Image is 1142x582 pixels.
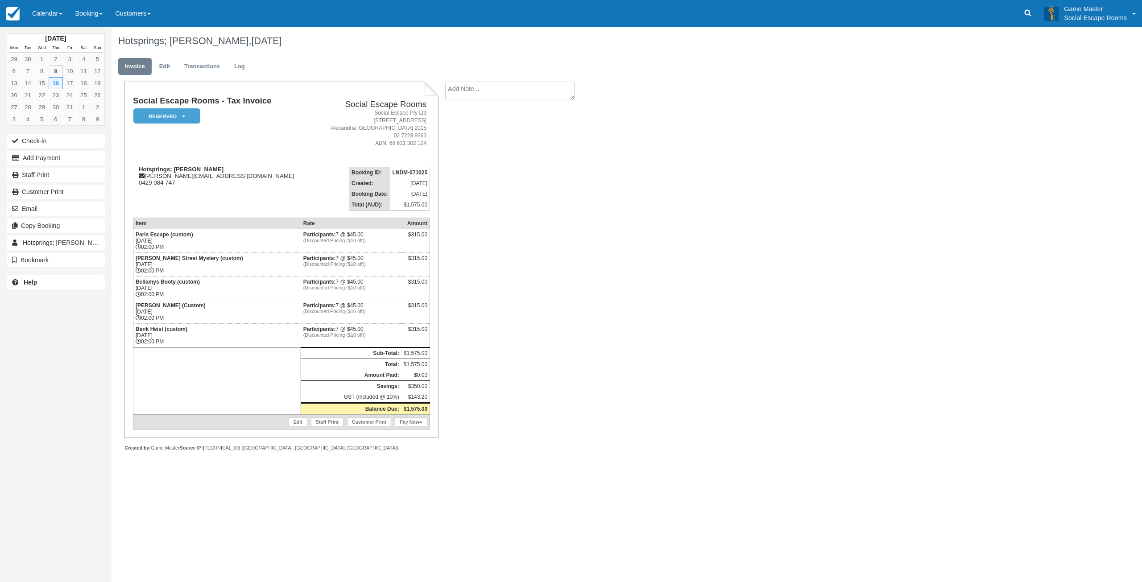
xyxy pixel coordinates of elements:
[303,238,399,243] em: (Discounted Pricing ($10 off))
[35,53,49,65] a: 1
[91,113,104,125] a: 9
[21,113,35,125] a: 4
[303,302,336,309] strong: Participants
[77,89,91,101] a: 25
[7,65,21,77] a: 6
[35,65,49,77] a: 8
[63,43,77,53] th: Fri
[136,231,193,238] strong: Paris Escape (custom)
[318,100,426,109] h2: Social Escape Rooms
[91,43,104,53] th: Sun
[133,166,314,186] div: [PERSON_NAME][EMAIL_ADDRESS][DOMAIN_NAME] 0429 084 747
[77,113,91,125] a: 8
[301,370,401,381] th: Amount Paid:
[301,392,401,403] td: GST (Included @ 10%)
[301,229,401,253] td: 7 @ $45.00
[118,58,152,75] a: Invoice
[349,199,390,211] th: Total (AUD):
[6,7,20,21] img: checkfront-main-nav-mini-logo.png
[139,166,223,173] strong: Hotsprings; [PERSON_NAME]
[133,253,301,277] td: [DATE] 02:00 PM
[77,53,91,65] a: 4
[349,178,390,189] th: Created:
[21,43,35,53] th: Tue
[63,101,77,113] a: 31
[404,302,427,316] div: $315.00
[49,53,62,65] a: 2
[349,189,390,199] th: Booking Date:
[7,134,105,148] button: Check-in
[301,324,401,347] td: 7 @ $45.00
[392,169,427,176] strong: LNDM-071025
[401,381,430,392] td: $350.00
[91,89,104,101] a: 26
[49,101,62,113] a: 30
[133,218,301,229] th: Item
[1064,13,1127,22] p: Social Escape Rooms
[49,43,62,53] th: Thu
[404,406,427,412] strong: $1,575.00
[7,43,21,53] th: Mon
[303,285,399,290] em: (Discounted Pricing ($10 off))
[77,101,91,113] a: 1
[124,445,151,450] strong: Created by:
[404,279,427,292] div: $315.00
[133,108,200,124] em: Reserved
[63,77,77,89] a: 17
[401,370,430,381] td: $0.00
[35,43,49,53] th: Wed
[303,261,399,267] em: (Discounted Pricing ($10 off))
[301,359,401,370] th: Total:
[1044,6,1059,21] img: A3
[303,332,399,338] em: (Discounted Pricing ($10 off))
[303,309,399,314] em: (Discounted Pricing ($10 off))
[303,231,336,238] strong: Participants
[7,113,21,125] a: 3
[49,113,62,125] a: 6
[133,108,197,124] a: Reserved
[35,89,49,101] a: 22
[63,53,77,65] a: 3
[7,275,105,289] a: Help
[136,255,243,261] strong: [PERSON_NAME] Street Mystery (custom)
[1064,4,1127,13] p: Game Master
[404,231,427,245] div: $315.00
[91,53,104,65] a: 5
[7,77,21,89] a: 13
[349,167,390,178] th: Booking ID:
[318,109,426,148] address: Social Escape Pty Ltd [STREET_ADDRESS] Alexandria [GEOGRAPHIC_DATA] 2015 02 7228 9363 ABN: 69 611...
[301,381,401,392] th: Savings:
[303,279,336,285] strong: Participants
[136,279,200,285] strong: Bellamys Booty (custom)
[180,445,203,450] strong: Source IP:
[21,65,35,77] a: 7
[21,89,35,101] a: 21
[91,77,104,89] a: 19
[91,101,104,113] a: 2
[21,101,35,113] a: 28
[301,348,401,359] th: Sub-Total:
[401,359,430,370] td: $1,575.00
[63,89,77,101] a: 24
[7,202,105,216] button: Email
[35,101,49,113] a: 29
[7,219,105,233] button: Copy Booking
[133,277,301,300] td: [DATE] 02:00 PM
[133,324,301,347] td: [DATE] 02:00 PM
[347,417,391,426] a: Customer Print
[63,65,77,77] a: 10
[118,36,961,46] h1: Hotsprings; [PERSON_NAME],
[390,178,430,189] td: [DATE]
[77,43,91,53] th: Sat
[301,403,401,415] th: Balance Due:
[401,392,430,403] td: $143.20
[24,279,37,286] b: Help
[7,89,21,101] a: 20
[7,185,105,199] a: Customer Print
[133,96,314,106] h1: Social Escape Rooms - Tax Invoice
[153,58,177,75] a: Edit
[228,58,252,75] a: Log
[136,326,187,332] strong: Bank Heist (custom)
[301,253,401,277] td: 7 @ $45.00
[45,35,66,42] strong: [DATE]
